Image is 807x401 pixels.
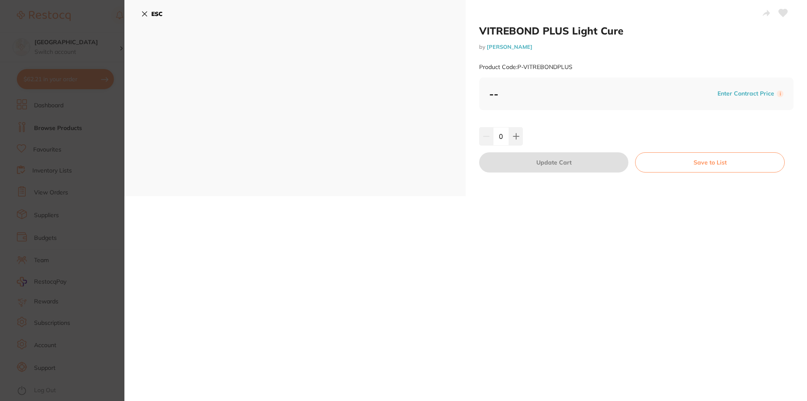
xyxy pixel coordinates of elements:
[487,43,533,50] a: [PERSON_NAME]
[37,148,149,155] p: Message from Restocq, sent 2h ago
[13,13,156,161] div: message notification from Restocq, 2h ago. Hi Aynkkaran, ​ Starting 11 August, we’re making some ...
[37,18,149,144] div: Message content
[151,10,163,18] b: ESC
[479,44,794,50] small: by
[635,152,785,173] button: Save to List
[479,24,794,37] h2: VITREBOND PLUS Light Cure
[141,7,163,21] button: ESC
[489,88,498,100] b: --
[479,64,572,71] small: Product Code: P-VITREBONDPLUS
[479,152,628,173] button: Update Cart
[715,90,777,98] button: Enter Contract Price
[37,18,149,216] div: Hi [PERSON_NAME], ​ Starting [DATE], we’re making some updates to our product offerings on the Re...
[19,20,32,34] img: Profile image for Restocq
[777,90,783,97] label: i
